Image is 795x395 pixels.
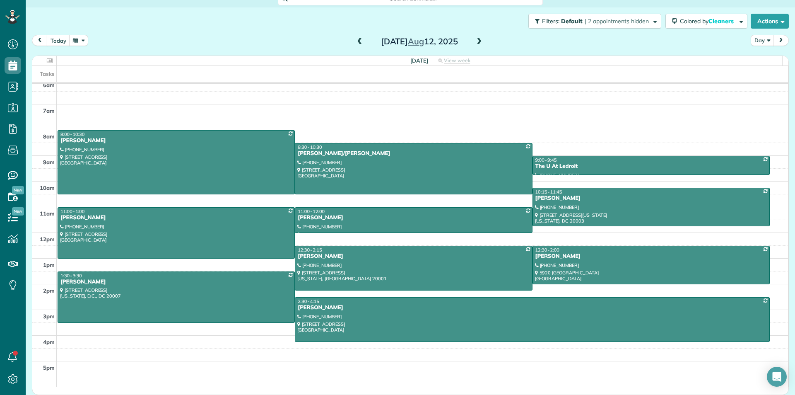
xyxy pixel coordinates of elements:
span: 11:00 - 12:00 [298,208,325,214]
span: Colored by [680,17,737,25]
span: 10:15 - 11:45 [535,189,562,195]
span: 2:30 - 4:15 [298,298,319,304]
span: View week [444,57,470,64]
span: New [12,207,24,216]
span: 2pm [43,287,55,294]
span: 12pm [40,236,55,242]
button: Actions [751,14,789,29]
span: 5pm [43,364,55,371]
span: 12:30 - 2:00 [535,247,559,253]
span: Default [561,17,583,25]
span: 11:00 - 1:00 [60,208,84,214]
div: [PERSON_NAME] [60,279,292,286]
div: [PERSON_NAME] [60,214,292,221]
div: [PERSON_NAME] [535,253,767,260]
div: [PERSON_NAME] [60,137,292,144]
span: Filters: [542,17,559,25]
span: 10am [40,184,55,191]
span: 1:30 - 3:30 [60,273,82,279]
button: Filters: Default | 2 appointments hidden [528,14,661,29]
span: | 2 appointments hidden [585,17,649,25]
span: Tasks [40,70,55,77]
span: 6am [43,82,55,88]
div: Open Intercom Messenger [767,367,787,387]
button: Day [751,35,774,46]
button: next [773,35,789,46]
div: [PERSON_NAME] [297,304,767,311]
span: 12:30 - 2:15 [298,247,322,253]
span: Aug [408,36,424,46]
span: 9am [43,159,55,165]
div: [PERSON_NAME]/[PERSON_NAME] [297,150,530,157]
span: New [12,186,24,194]
span: 3pm [43,313,55,320]
div: [PERSON_NAME] [535,195,767,202]
button: Colored byCleaners [665,14,747,29]
span: 4pm [43,339,55,345]
span: 7am [43,107,55,114]
span: 8:00 - 10:30 [60,131,84,137]
div: The U At Ledroit [535,163,767,170]
div: [PERSON_NAME] [297,214,530,221]
div: [PERSON_NAME] [297,253,530,260]
span: 8:30 - 10:30 [298,144,322,150]
span: 11am [40,210,55,217]
a: Filters: Default | 2 appointments hidden [524,14,661,29]
span: 9:00 - 9:45 [535,157,557,163]
button: today [47,35,70,46]
span: 1pm [43,262,55,268]
h2: [DATE] 12, 2025 [368,37,471,46]
button: prev [32,35,48,46]
span: 8am [43,133,55,140]
span: [DATE] [410,57,428,64]
span: Cleaners [708,17,735,25]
